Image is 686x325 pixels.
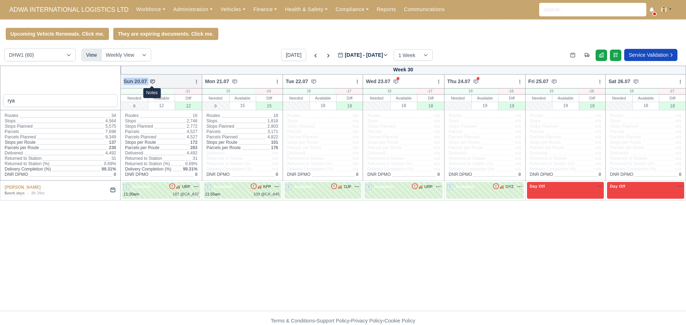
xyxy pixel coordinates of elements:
[595,161,601,166] span: n/a
[5,140,36,145] span: Stops per Route
[472,102,498,109] div: 19
[286,78,308,85] span: Tue 22.07
[281,2,332,16] a: Health & Safety
[499,184,504,189] span: 🚚
[610,172,633,177] span: DNR DPMO
[530,156,567,161] span: Returned to Station
[552,95,579,102] div: Available
[207,151,225,156] span: Delivered
[271,140,278,145] span: 101
[530,167,576,172] span: Delivery Completion (%)
[497,88,525,94] div: -18
[610,140,641,145] span: Stops per Route
[121,88,173,94] div: 12
[579,95,606,102] div: Diff
[207,129,221,134] span: Parcels
[5,191,25,197] div: work days
[391,95,417,102] div: Available
[675,151,681,156] span: n/a
[515,129,521,134] span: n/a
[449,145,483,151] span: Parcels per Route
[367,134,398,140] span: Parcels Planned
[610,145,644,151] span: Parcels per Route
[367,118,378,124] span: Stops
[434,161,440,166] span: n/a
[287,151,305,156] span: Delivered
[679,172,681,177] span: 0
[272,167,278,172] span: n/a
[530,118,541,124] span: Stops
[338,184,342,189] span: 🚚
[353,113,359,118] span: n/a
[610,167,656,172] span: Delivery Completion (%)
[187,151,198,156] span: 4,492
[518,172,521,177] span: 0
[449,161,493,167] span: Returned to Station (%)
[515,118,521,123] span: n/a
[373,184,395,189] span: Available
[367,124,395,129] span: Stops Planned
[121,66,686,75] div: Week 30
[5,134,36,140] span: Parcels Planned
[283,95,310,102] div: Needed
[366,184,372,190] span: 4
[530,151,548,156] span: Delivered
[608,184,627,189] span: Day Off
[449,134,480,140] span: Parcels Planned
[212,184,234,189] span: Available
[530,140,561,145] span: Stops per Route
[530,134,561,140] span: Parcels Planned
[3,94,118,107] input: Search contractors...
[104,161,116,166] span: 0.69%
[515,134,521,139] span: n/a
[675,129,681,134] span: n/a
[5,167,51,172] span: Delivery Completion (%)
[337,95,363,102] div: Diff
[257,184,262,189] span: 🚚
[624,49,677,61] a: Service Validation
[271,318,315,324] a: Terms & Conditions
[287,156,324,161] span: Returned to Station
[5,161,49,167] span: Returned to Station (%)
[675,161,681,166] span: n/a
[207,145,241,151] span: Parcels per Route
[552,102,579,109] div: 19
[207,124,234,129] span: Stops Planned
[287,167,333,172] span: Delivery Completion (%)
[526,95,552,102] div: Needed
[114,172,116,177] span: 0
[675,140,681,145] span: n/a
[610,156,647,161] span: Returned to Station
[434,151,440,156] span: n/a
[263,184,271,190] span: KPP
[272,156,278,161] span: n/a
[367,140,398,145] span: Stops per Route
[606,88,657,94] div: 18
[353,156,359,161] span: n/a
[281,49,306,61] button: [DATE]
[424,184,433,190] span: URP
[125,145,159,151] span: Parcels per Route
[268,134,278,139] span: 4,822
[111,113,116,118] span: 34
[254,88,283,94] div: -14
[335,88,363,94] div: -17
[515,156,521,161] span: n/a
[190,140,198,145] span: 172
[363,88,416,94] div: 18
[173,192,184,196] span: 187 @
[577,88,605,94] div: -18
[658,88,686,94] div: -17
[217,2,249,16] a: Vehicles
[449,118,460,124] span: Stops
[287,140,318,145] span: Stops per Route
[101,167,116,172] span: 99.31%
[185,161,198,166] span: 0.69%
[595,124,601,129] span: n/a
[5,156,41,161] span: Returned to Station
[125,151,143,156] span: Delivered
[111,156,116,161] span: 31
[449,151,467,156] span: Delivered
[675,124,681,129] span: n/a
[367,151,386,156] span: Delivered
